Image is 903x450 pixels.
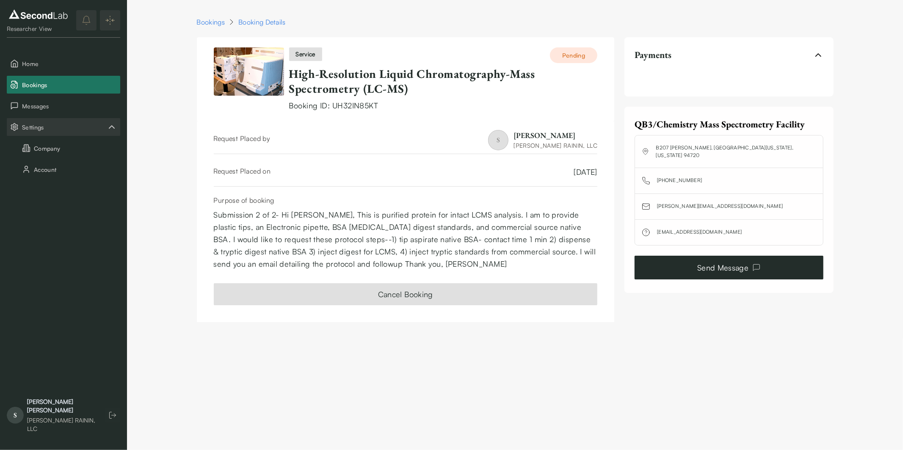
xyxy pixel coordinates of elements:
button: Account [7,160,120,178]
span: Messages [22,102,117,110]
a: [EMAIL_ADDRESS][DOMAIN_NAME] [657,228,742,237]
div: Request Placed by [214,133,271,150]
a: B207 [PERSON_NAME], [GEOGRAPHIC_DATA][US_STATE], [US_STATE] 94720 [656,144,816,159]
button: notifications [76,10,97,30]
button: Company [7,139,120,157]
a: [PERSON_NAME][EMAIL_ADDRESS][DOMAIN_NAME] [657,202,783,211]
div: Booking ID: [289,100,598,111]
div: Pending [550,47,597,63]
span: Home [22,59,117,68]
a: S[PERSON_NAME][PERSON_NAME] RAININ, LLC [488,130,597,150]
button: Payments [635,44,823,66]
a: High-Resolution Liquid Chromatography-Mass Spectrometry (LC-MS) [289,66,535,96]
div: [PERSON_NAME] RAININ, LLC [514,141,597,150]
div: Purpose of booking [214,195,598,205]
div: High-Resolution Liquid Chromatography-Mass Spectrometry (LC-MS) [289,66,598,97]
a: Send Message [635,256,823,279]
button: Expand/Collapse sidebar [100,10,120,30]
div: Researcher View [7,25,70,33]
div: Request Placed on [214,166,271,178]
button: Bookings [7,76,120,94]
div: [PERSON_NAME] [514,130,597,141]
a: [PHONE_NUMBER] [657,177,702,185]
div: Submission 2 of 2- Hi [PERSON_NAME], This is purified protein for intact LCMS analysis. I am to p... [214,209,598,270]
span: Bookings [22,80,117,89]
a: Bookings [197,17,225,27]
button: Messages [7,97,120,115]
button: Home [7,55,120,72]
div: Settings sub items [7,118,120,136]
span: QB3/Chemistry Mass Spectrometry Facility [635,118,805,130]
button: Settings [7,118,120,136]
div: Booking Details [238,17,286,27]
div: Payments [635,66,823,83]
span: Payments [635,49,671,61]
span: [DATE] [574,166,597,178]
div: service [289,47,322,61]
a: View item [214,47,284,111]
button: Cancel Booking [214,283,598,305]
img: logo [7,8,70,21]
span: S [488,130,508,150]
span: UH32IN85KT [332,101,378,110]
span: Settings [22,123,107,132]
img: High-Resolution Liquid Chromatography-Mass Spectrometry (LC-MS) [214,47,284,96]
